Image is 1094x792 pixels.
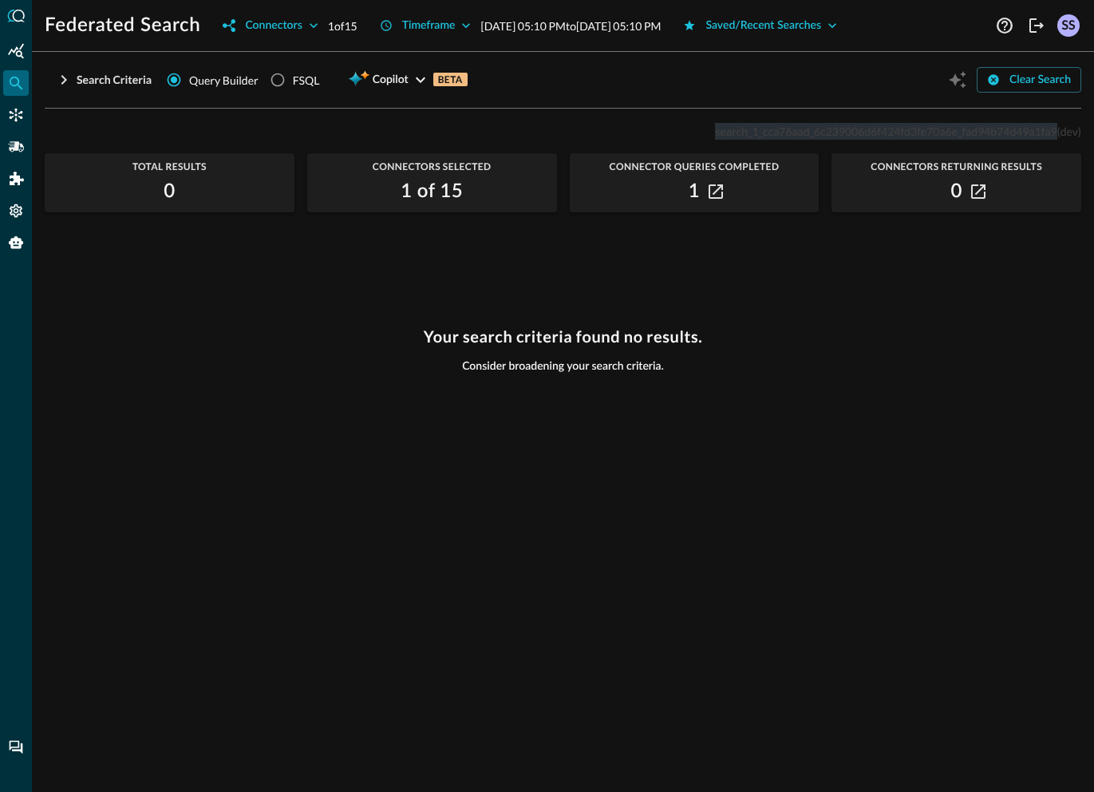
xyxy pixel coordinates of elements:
[673,13,847,38] button: Saved/Recent Searches
[164,179,175,204] h2: 0
[3,735,29,760] div: Chat
[401,179,463,204] h2: 1 of 15
[1057,14,1080,37] div: SS
[424,327,703,346] h3: Your search criteria found no results.
[307,161,557,172] span: Connectors Selected
[45,161,294,172] span: Total Results
[977,67,1081,93] button: Clear Search
[950,179,962,204] h2: 0
[992,13,1017,38] button: Help
[3,134,29,160] div: Pipelines
[480,18,661,34] p: [DATE] 05:10 PM to [DATE] 05:10 PM
[831,161,1081,172] span: Connectors Returning Results
[338,67,476,93] button: CopilotBETA
[689,179,700,204] h2: 1
[3,198,29,224] div: Settings
[433,73,468,86] p: BETA
[45,67,161,93] button: Search Criteria
[1057,125,1081,138] span: (dev)
[189,72,259,89] span: Query Builder
[328,18,357,34] p: 1 of 15
[3,38,29,64] div: Summary Insights
[462,359,664,374] span: Consider broadening your search criteria.
[1024,13,1049,38] button: Logout
[3,70,29,96] div: Federated Search
[3,230,29,255] div: Query Agent
[570,161,820,172] span: Connector Queries Completed
[370,13,481,38] button: Timeframe
[213,13,327,38] button: Connectors
[4,166,30,192] div: Addons
[715,125,1056,138] span: search_1_cca76aad_6c239006d6f424fd3fe70a6e_fad94b74d49a1fa9
[373,70,409,90] span: Copilot
[45,13,200,38] h1: Federated Search
[3,102,29,128] div: Connectors
[293,72,320,89] div: FSQL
